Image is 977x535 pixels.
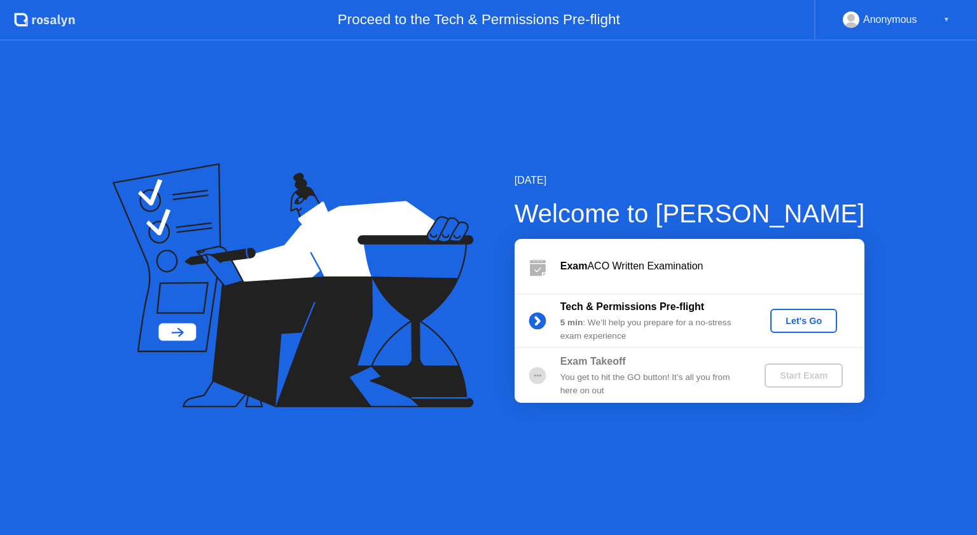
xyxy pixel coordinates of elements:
[560,356,626,367] b: Exam Takeoff
[943,11,950,28] div: ▼
[560,259,864,274] div: ACO Written Examination
[515,194,865,233] div: Welcome to [PERSON_NAME]
[560,316,744,342] div: : We’ll help you prepare for a no-stress exam experience
[560,371,744,397] div: You get to hit the GO button! It’s all you from here on out
[560,301,704,312] b: Tech & Permissions Pre-flight
[515,173,865,188] div: [DATE]
[770,370,838,381] div: Start Exam
[775,316,832,326] div: Let's Go
[560,261,588,271] b: Exam
[765,363,843,388] button: Start Exam
[863,11,917,28] div: Anonymous
[560,318,583,327] b: 5 min
[770,309,837,333] button: Let's Go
